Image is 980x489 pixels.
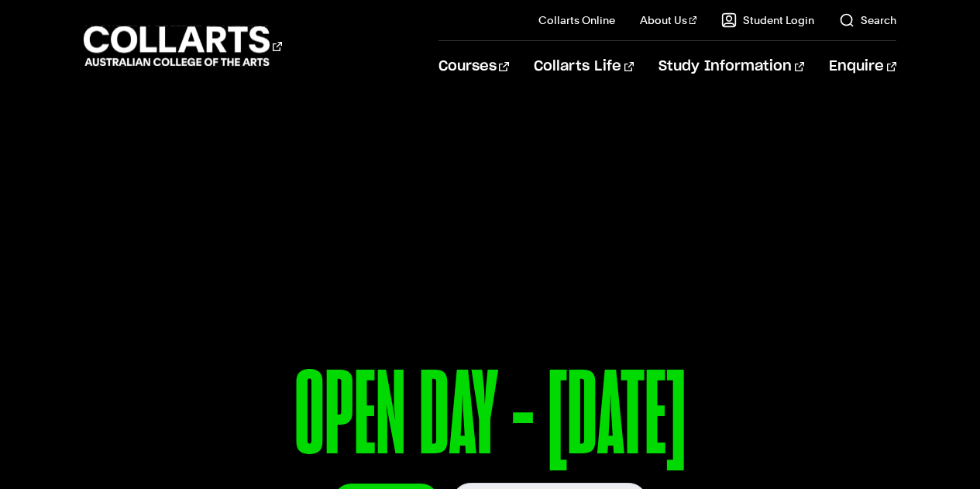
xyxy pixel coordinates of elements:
[721,12,814,28] a: Student Login
[438,41,509,92] a: Courses
[640,12,697,28] a: About Us
[534,41,634,92] a: Collarts Life
[538,12,615,28] a: Collarts Online
[84,24,282,68] div: Go to homepage
[829,41,896,92] a: Enquire
[839,12,896,28] a: Search
[658,41,804,92] a: Study Information
[84,355,897,483] p: OPEN DAY - [DATE]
